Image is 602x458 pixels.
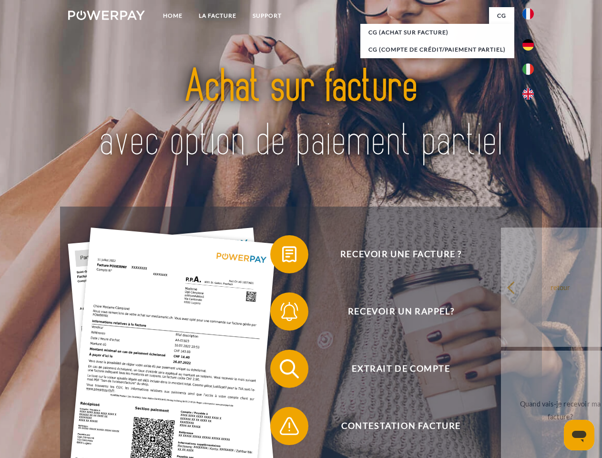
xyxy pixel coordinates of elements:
a: CG [489,7,514,24]
span: Recevoir un rappel? [284,292,518,331]
a: Home [155,7,191,24]
a: LA FACTURE [191,7,245,24]
a: CG (achat sur facture) [360,24,514,41]
img: en [522,88,534,100]
img: fr [522,8,534,20]
img: it [522,63,534,75]
button: Recevoir une facture ? [270,235,518,273]
button: Recevoir un rappel? [270,292,518,331]
a: Support [245,7,290,24]
img: title-powerpay_fr.svg [91,46,511,183]
button: Extrait de compte [270,350,518,388]
iframe: Bouton de lancement de la fenêtre de messagerie [564,420,594,450]
img: logo-powerpay-white.svg [68,10,145,20]
img: qb_warning.svg [277,414,301,438]
img: qb_bill.svg [277,242,301,266]
button: Contestation Facture [270,407,518,445]
img: qb_bell.svg [277,300,301,323]
span: Extrait de compte [284,350,518,388]
img: qb_search.svg [277,357,301,381]
span: Recevoir une facture ? [284,235,518,273]
img: de [522,39,534,51]
a: CG (Compte de crédit/paiement partiel) [360,41,514,58]
span: Contestation Facture [284,407,518,445]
